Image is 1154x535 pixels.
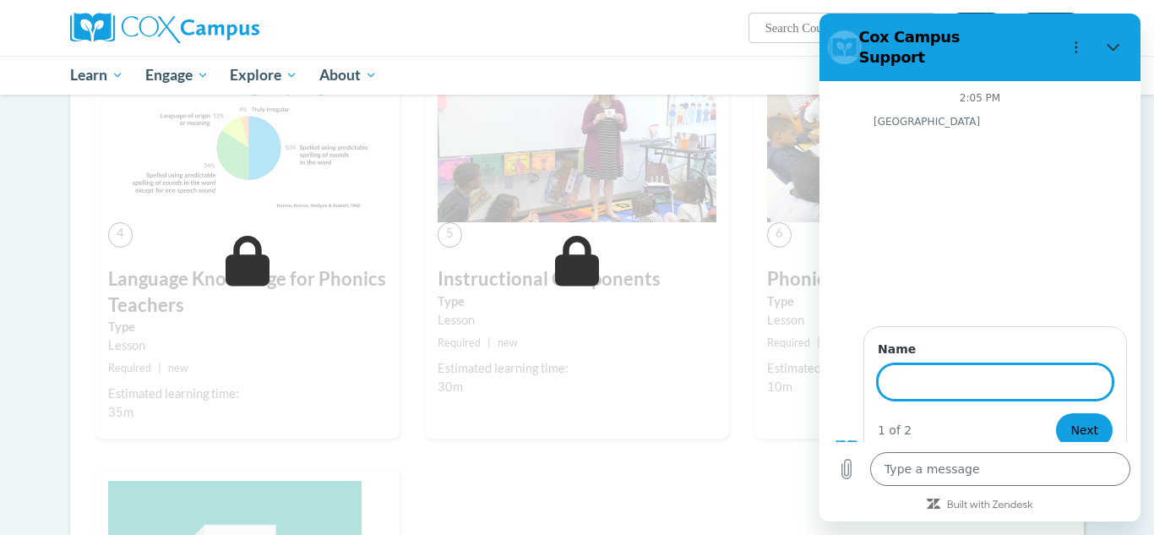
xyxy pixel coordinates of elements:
[438,222,462,247] span: 5
[108,318,387,336] label: Type
[767,359,1046,378] div: Estimated learning time:
[134,56,220,95] a: Engage
[45,56,1109,95] div: Main menu
[145,65,209,85] span: Engage
[487,336,491,349] span: |
[767,266,1046,292] h3: Phonics in Your Classroom
[158,362,161,374] span: |
[764,18,899,38] input: Search Courses
[438,292,716,311] label: Type
[817,336,820,349] span: |
[108,222,133,247] span: 4
[70,13,391,43] a: Cox Campus
[168,362,188,374] span: new
[767,222,792,247] span: 6
[70,13,259,43] img: Cox Campus
[230,65,297,85] span: Explore
[108,405,133,419] span: 35m
[947,13,1005,40] a: Log In
[108,336,387,355] div: Lesson
[438,359,716,378] div: Estimated learning time:
[108,266,387,319] h3: Language Knowledge for Phonics Teachers
[767,336,810,349] span: Required
[108,385,387,403] div: Estimated learning time:
[767,379,792,394] span: 10m
[70,65,123,85] span: Learn
[767,311,1046,330] div: Lesson
[219,56,308,95] a: Explore
[438,266,716,292] h3: Instructional Components
[108,66,387,223] img: Course Image
[1017,13,1084,40] a: Register
[438,379,463,394] span: 30m
[767,66,1046,223] img: Course Image
[498,336,518,349] span: new
[438,311,716,330] div: Lesson
[319,65,377,85] span: About
[819,14,1140,521] iframe: Messaging window
[308,56,388,95] a: About
[767,292,1046,311] label: Type
[438,66,716,223] img: Course Image
[108,362,151,374] span: Required
[59,56,134,95] a: Learn
[438,336,481,349] span: Required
